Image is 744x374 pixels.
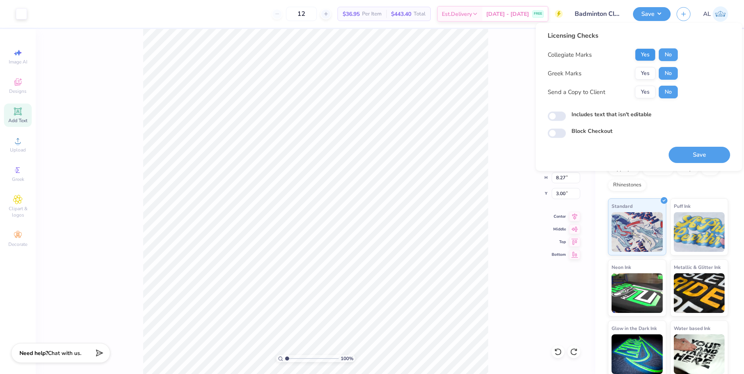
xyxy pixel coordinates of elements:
button: No [659,86,678,98]
label: Includes text that isn't editable [571,110,652,119]
button: Yes [635,67,656,80]
span: Top [552,239,566,245]
span: $443.40 [391,10,411,18]
img: Alyzza Lydia Mae Sobrino [713,6,728,22]
div: Rhinestones [608,179,646,191]
span: Upload [10,147,26,153]
button: Save [633,7,671,21]
div: Send a Copy to Client [548,88,605,97]
span: Per Item [362,10,382,18]
span: Center [552,214,566,219]
span: [DATE] - [DATE] [486,10,529,18]
label: Block Checkout [571,127,612,135]
button: Yes [635,48,656,61]
img: Standard [612,212,663,252]
span: Water based Ink [674,324,710,332]
span: Middle [552,226,566,232]
div: Licensing Checks [548,31,678,40]
button: No [659,67,678,80]
img: Glow in the Dark Ink [612,334,663,374]
strong: Need help? [19,349,48,357]
input: – – [286,7,317,21]
span: Metallic & Glitter Ink [674,263,721,271]
span: Add Text [8,117,27,124]
img: Puff Ink [674,212,725,252]
span: Chat with us. [48,349,81,357]
span: 100 % [341,355,353,362]
img: Metallic & Glitter Ink [674,273,725,313]
span: Image AI [9,59,27,65]
span: Neon Ink [612,263,631,271]
span: Puff Ink [674,202,690,210]
button: Save [669,147,730,163]
a: AL [703,6,728,22]
div: Collegiate Marks [548,50,592,59]
button: Yes [635,86,656,98]
span: Greek [12,176,24,182]
span: Glow in the Dark Ink [612,324,657,332]
button: No [659,48,678,61]
span: Standard [612,202,633,210]
span: Designs [9,88,27,94]
span: Est. Delivery [442,10,472,18]
span: $36.95 [343,10,360,18]
div: Greek Marks [548,69,581,78]
span: AL [703,10,711,19]
img: Water based Ink [674,334,725,374]
span: FREE [534,11,542,17]
img: Neon Ink [612,273,663,313]
span: Bottom [552,252,566,257]
span: Clipart & logos [4,205,32,218]
span: Total [414,10,426,18]
span: Decorate [8,241,27,247]
input: Untitled Design [569,6,627,22]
